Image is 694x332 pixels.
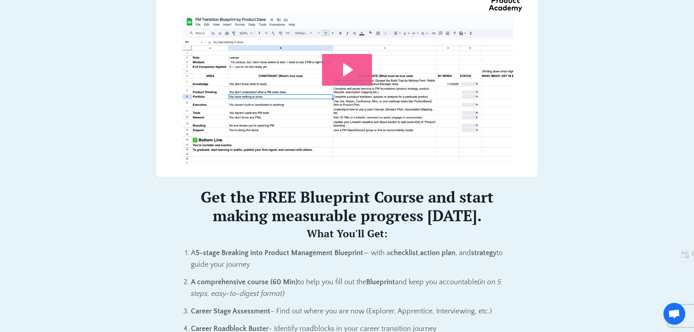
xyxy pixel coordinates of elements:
em: (in an 5 steps, easy-to-digest format) [191,278,503,298]
strong: strategy [471,249,497,257]
button: Play Video: file-uploads/sites/127338/video/7e45aa-001e-eb01-81e-76e7130611_Promo_-_Breaking_into... [322,54,372,86]
strong: What You'll Get: [307,227,388,240]
strong: 5-stage Breaking into Product Management Blueprint [196,249,363,257]
a: Open chat [663,303,685,325]
h2: Get the FREE Blueprint Course and start making measurable progress [DATE]. [176,188,518,224]
p: A — with a , , and to guide your journey [191,247,518,270]
p: to help you fill out the and keep you accountable [191,276,518,300]
strong: Blueprint [366,278,395,286]
strong: action plan [420,249,455,257]
strong: checklist [390,249,418,257]
strong: Career Stage Assessment [191,307,270,315]
strong: A comprehensive course (60 Min) [191,278,298,286]
p: – Find out where you are now (Explorer, Apprentice, Interviewing, etc.) [191,305,518,317]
